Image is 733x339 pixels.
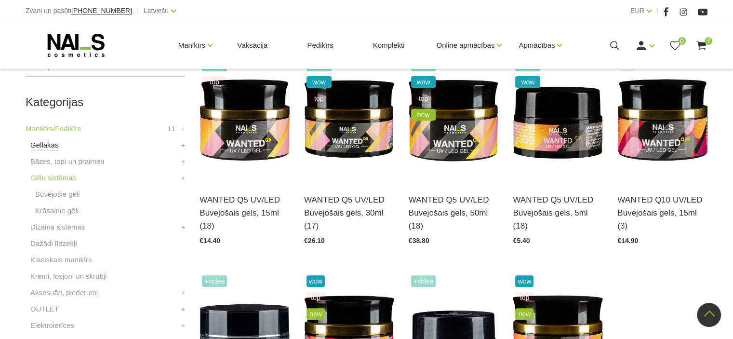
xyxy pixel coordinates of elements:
span: +Video [202,275,227,287]
span: €38.80 [409,237,429,244]
span: new [515,308,533,320]
a: WANTED Q5 UV/LED Būvējošais gels, 50ml (18) [409,193,499,233]
a: OUTLET [30,303,59,315]
a: Krēmi, losjoni un skrubji [30,271,107,282]
img: Gels WANTED NAILS cosmetics tehniķu komanda ir radījusi gelu, kas ilgi jau ir katra meistara mekl... [617,57,707,181]
span: top [202,76,227,88]
a: WANTED Q5 UV/LED Būvējošais gels, 15ml (18) [200,193,290,233]
a: + [181,156,186,167]
a: Aksesuāri, piederumi [30,287,98,298]
span: top [515,292,533,303]
a: Gēlu sistēmas [30,172,76,184]
img: Gels WANTED NAILS cosmetics tehniķu komanda ir radījusi gelu, kas ilgi jau ir katra meistara mekl... [200,57,290,181]
a: 0 [669,40,681,52]
span: €26.10 [304,237,325,244]
a: Krāsainie gēli [35,205,79,217]
span: 0 [678,37,686,45]
a: Elektroierīces [30,320,74,331]
span: | [656,5,658,17]
a: + [181,303,186,315]
a: Būvējošie gēli [35,189,80,200]
a: + [181,221,186,233]
img: Gels WANTED NAILS cosmetics tehniķu komanda ir radījusi gelu, kas ilgi jau ir katra meistara mekl... [513,57,603,181]
a: Pedikīrs [299,22,341,68]
a: WANTED Q5 UV/LED Būvējošais gels, 5ml (18) [513,193,603,233]
span: 7 [705,37,712,45]
span: +Video [411,275,436,287]
a: Apmācības [519,26,555,65]
span: wow [411,76,436,88]
span: wow [515,76,540,88]
div: Zvani un pasūti [26,5,132,17]
span: €5.40 [513,237,530,244]
span: new [411,109,436,121]
a: Manikīrs [178,26,206,65]
h2: Kategorijas [26,96,185,108]
a: Dažādi līdzekļi [30,238,77,249]
a: + [181,172,186,184]
a: 7 [695,40,707,52]
a: [PHONE_NUMBER] [71,7,132,14]
a: Manikīrs/Pedikīrs [26,123,81,135]
span: top [307,292,325,303]
span: | [137,5,139,17]
a: + [181,320,186,331]
a: Gēllakas [30,139,58,151]
a: WANTED Q5 UV/LED Būvējošais gels, 30ml (17) [304,193,394,233]
img: Gels WANTED NAILS cosmetics tehniķu komanda ir radījusi gelu, kas ilgi jau ir katra meistara mekl... [304,57,394,181]
span: €14.90 [617,237,638,244]
a: Klasiskais manikīrs [30,254,92,266]
span: wow [307,76,332,88]
a: Online apmācības [436,26,494,65]
a: WANTED Q10 UV/LED Būvējošais gels, 15ml (3) [617,193,707,233]
span: wow [307,275,325,287]
a: + [181,139,186,151]
span: 11 [168,123,176,135]
span: top [411,93,436,104]
a: + [181,287,186,298]
a: Dizaina sistēmas [30,221,85,233]
a: EUR [630,5,645,16]
a: Vaksācija [229,22,275,68]
span: wow [515,275,533,287]
a: Bāzes, topi un praimeri [30,156,104,167]
img: Gels WANTED NAILS cosmetics tehniķu komanda ir radījusi gelu, kas ilgi jau ir katra meistara mekl... [409,57,499,181]
span: new [307,308,325,320]
a: + [181,123,186,135]
span: top [307,93,332,104]
a: Latviešu [144,5,169,16]
a: Komplekti [365,22,413,68]
span: €14.40 [200,237,220,244]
